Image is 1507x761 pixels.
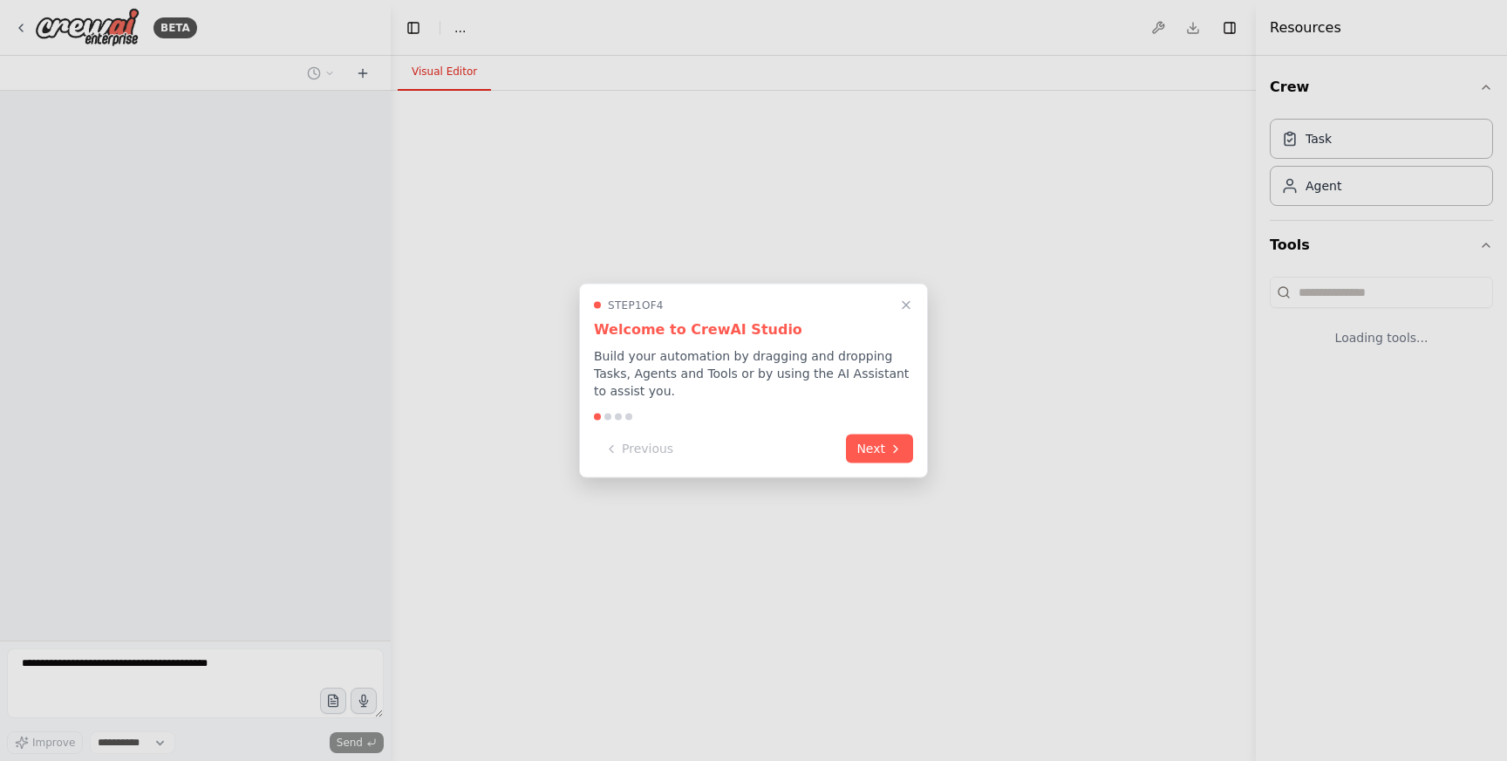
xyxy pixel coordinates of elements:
[594,435,684,463] button: Previous
[846,435,913,463] button: Next
[594,347,913,400] p: Build your automation by dragging and dropping Tasks, Agents and Tools or by using the AI Assista...
[896,295,917,316] button: Close walkthrough
[594,319,913,340] h3: Welcome to CrewAI Studio
[401,16,426,40] button: Hide left sidebar
[608,298,664,312] span: Step 1 of 4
